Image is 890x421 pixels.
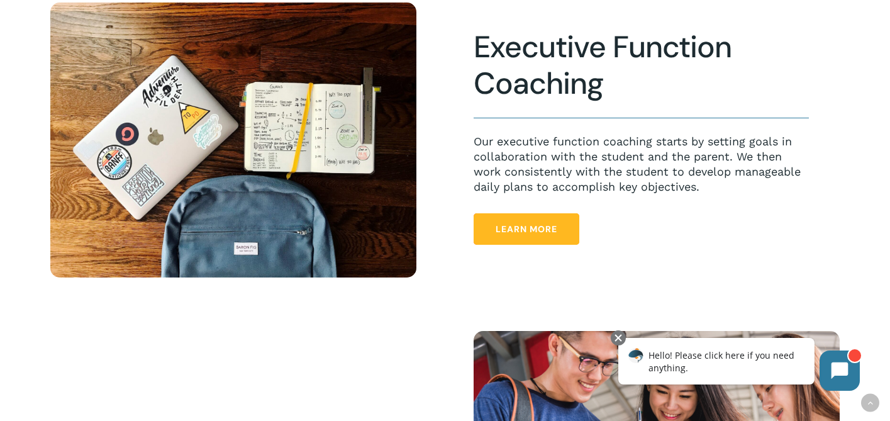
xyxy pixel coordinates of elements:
[496,223,557,235] span: Learn More
[474,134,809,194] p: Our executive function coaching starts by setting goals in collaboration with the student and the...
[50,3,416,278] img: matt ragland 02z1I7gv4ao unsplash
[474,29,809,102] h2: Executive Function Coaching
[605,328,872,403] iframe: Chatbot
[474,213,579,245] a: Learn More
